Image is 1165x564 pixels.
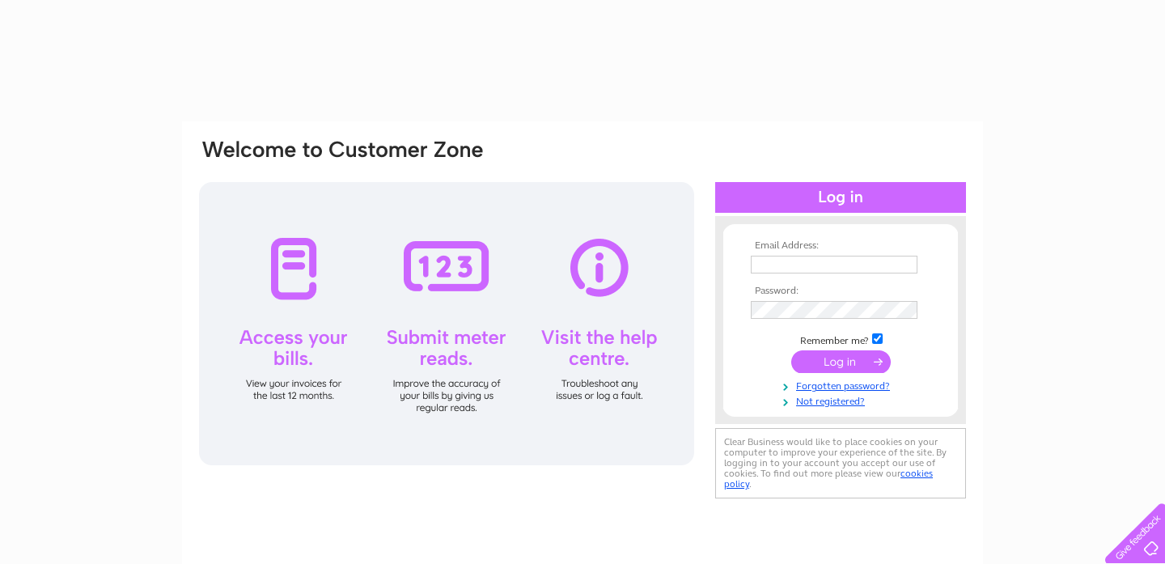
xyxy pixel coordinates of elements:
div: Clear Business would like to place cookies on your computer to improve your experience of the sit... [715,428,966,498]
th: Password: [747,286,934,297]
th: Email Address: [747,240,934,252]
a: Not registered? [751,392,934,408]
td: Remember me? [747,331,934,347]
a: cookies policy [724,468,933,490]
input: Submit [791,350,891,373]
a: Forgotten password? [751,377,934,392]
